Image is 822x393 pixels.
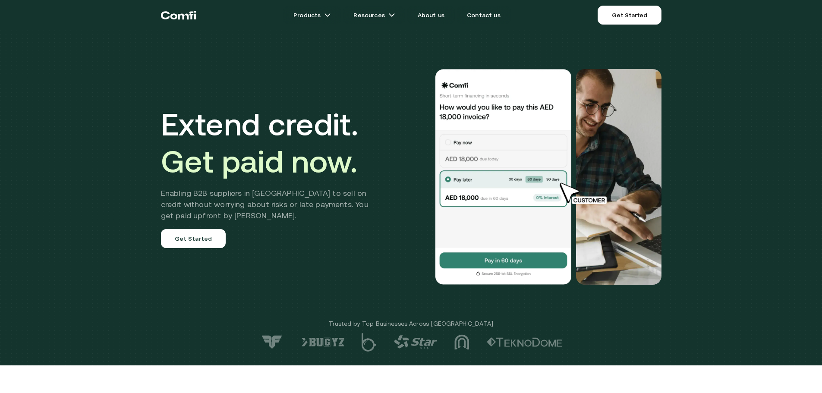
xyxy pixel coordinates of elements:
[598,6,661,25] a: Get Started
[324,12,331,19] img: arrow icons
[161,2,196,28] a: Return to the top of the Comfi home page
[388,12,395,19] img: arrow icons
[576,69,661,285] img: Would you like to pay this AED 18,000.00 invoice?
[407,6,455,24] a: About us
[161,188,381,221] h2: Enabling B2B suppliers in [GEOGRAPHIC_DATA] to sell on credit without worrying about risks or lat...
[343,6,405,24] a: Resourcesarrow icons
[487,337,562,347] img: logo-2
[161,144,358,179] span: Get paid now.
[283,6,341,24] a: Productsarrow icons
[454,334,469,350] img: logo-3
[554,181,617,205] img: cursor
[457,6,511,24] a: Contact us
[394,335,437,349] img: logo-4
[260,335,284,349] img: logo-7
[161,229,226,248] a: Get Started
[362,333,377,352] img: logo-5
[435,69,573,285] img: Would you like to pay this AED 18,000.00 invoice?
[301,337,344,347] img: logo-6
[161,106,381,180] h1: Extend credit.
